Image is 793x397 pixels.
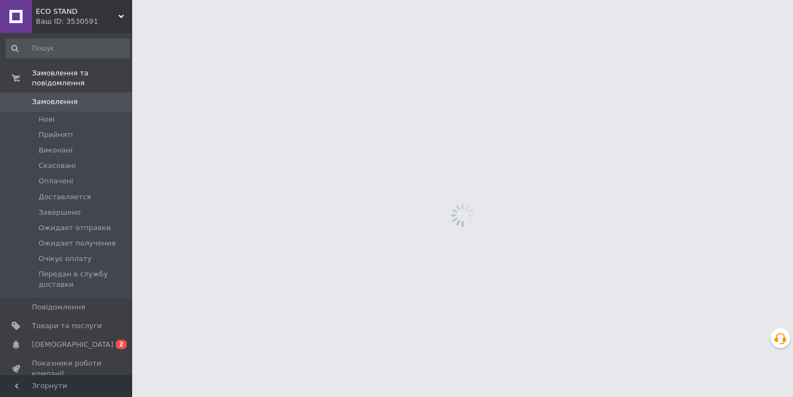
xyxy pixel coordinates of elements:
span: [DEMOGRAPHIC_DATA] [32,340,113,350]
span: Замовлення та повідомлення [32,68,132,88]
span: Товари та послуги [32,321,102,331]
span: Прийняті [39,130,73,140]
div: Ваш ID: 3530591 [36,17,132,26]
span: Повідомлення [32,302,85,312]
span: Ожидает получения [39,238,116,248]
span: Виконані [39,145,73,155]
span: Замовлення [32,97,78,107]
span: Оплачені [39,176,73,186]
span: Доставляется [39,192,91,202]
span: Передан в службу доставки [39,269,129,289]
input: Пошук [6,39,130,58]
span: Нові [39,115,55,124]
span: Показники роботи компанії [32,358,102,378]
span: Ожидает отправки [39,223,111,233]
span: Очікує оплату [39,254,91,264]
span: Скасовані [39,161,76,171]
span: Завершено [39,208,81,217]
img: spinner_grey-bg-hcd09dd2d8f1a785e3413b09b97f8118e7.gif [448,200,477,230]
span: ECO STAND [36,7,118,17]
span: 2 [116,340,127,349]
